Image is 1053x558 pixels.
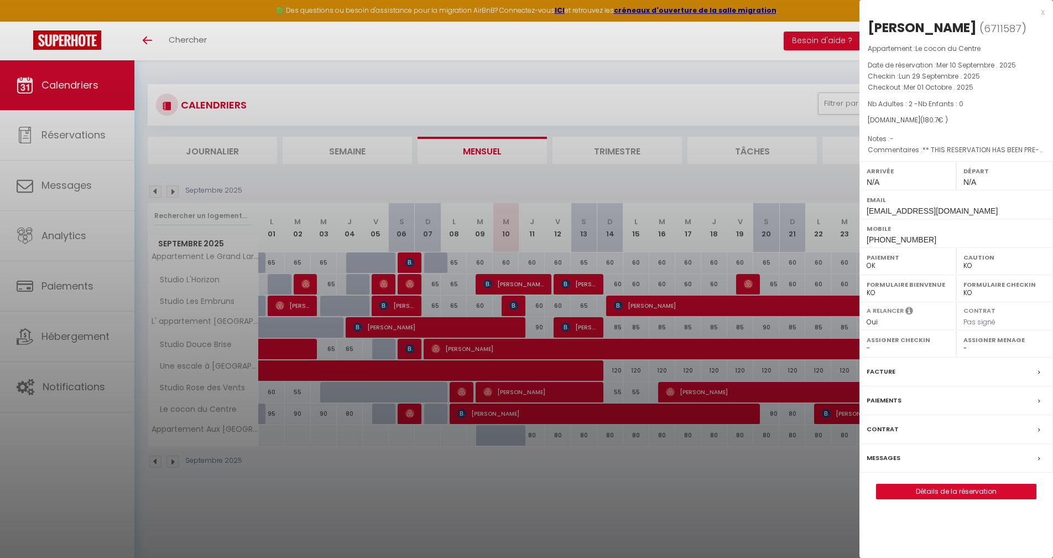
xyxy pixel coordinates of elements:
div: [PERSON_NAME] [868,19,977,37]
div: x [859,6,1045,19]
span: N/A [963,178,976,187]
span: 6711587 [984,22,1021,35]
label: Départ [963,166,1046,177]
label: Paiement [867,252,949,263]
label: Paiements [867,395,901,406]
span: Nb Adultes : 2 - [868,99,963,108]
div: [DOMAIN_NAME] [868,115,1045,126]
p: Date de réservation : [868,60,1045,71]
span: N/A [867,178,879,187]
span: [PHONE_NUMBER] [867,235,936,244]
p: Notes : [868,133,1045,144]
span: - [890,134,894,143]
p: Appartement : [868,43,1045,54]
label: Email [867,194,1046,205]
label: Contrat [867,423,899,435]
label: Assigner Menage [963,334,1046,345]
label: Arrivée [867,166,949,177]
label: Formulaire Checkin [963,279,1046,290]
span: ( ) [979,20,1026,36]
label: Assigner Checkin [867,334,949,345]
button: Ouvrir le widget de chat LiveChat [9,4,42,38]
span: Le cocon du Centre [915,44,981,53]
label: Mobile [867,223,1046,234]
a: Détails de la réservation [877,484,1036,499]
span: ( € ) [920,115,948,125]
span: Nb Enfants : 0 [918,99,963,108]
p: Checkout : [868,82,1045,93]
span: Pas signé [963,317,995,327]
label: Caution [963,252,1046,263]
label: Contrat [963,306,995,313]
span: Mer 01 Octobre . 2025 [904,82,973,92]
span: Mer 10 Septembre . 2025 [936,60,1016,70]
i: Sélectionner OUI si vous souhaiter envoyer les séquences de messages post-checkout [905,306,913,318]
span: Lun 29 Septembre . 2025 [899,71,980,81]
label: Facture [867,366,895,378]
p: Checkin : [868,71,1045,82]
label: Formulaire Bienvenue [867,279,949,290]
span: 180.7 [923,115,938,125]
iframe: Chat [1006,508,1045,550]
label: A relancer [867,306,904,316]
p: Commentaires : [868,144,1045,156]
label: Messages [867,452,900,464]
span: [EMAIL_ADDRESS][DOMAIN_NAME] [867,206,998,215]
button: Détails de la réservation [876,484,1036,499]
